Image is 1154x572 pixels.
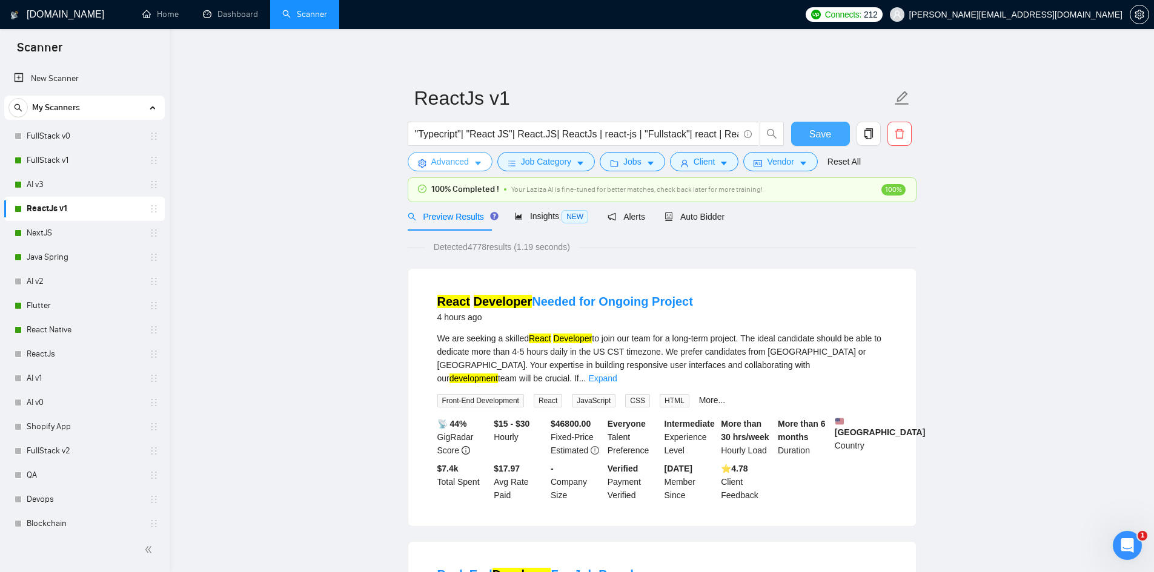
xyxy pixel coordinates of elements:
[437,332,887,385] div: We are seeking a skilled to join our team for a long-term project. The ideal candidate should be ...
[562,210,588,223] span: NEW
[521,155,571,168] span: Job Category
[435,417,492,457] div: GigRadar Score
[437,419,467,429] b: 📡 44%
[514,212,523,220] span: area-chart
[1113,531,1142,560] iframe: Intercom live chat
[791,122,850,146] button: Save
[27,269,142,294] a: AI v2
[662,417,719,457] div: Experience Level
[27,221,142,245] a: NextJS
[623,155,642,168] span: Jobs
[799,159,807,168] span: caret-down
[665,212,673,221] span: robot
[437,310,693,324] div: 4 hours ago
[142,9,179,19] a: homeHome
[149,252,159,262] span: holder
[27,148,142,173] a: FullStack v1
[27,390,142,415] a: AI v0
[553,334,592,343] mark: Developer
[551,419,591,429] b: $ 46800.00
[835,417,926,437] b: [GEOGRAPHIC_DATA]
[832,417,889,457] div: Country
[491,462,548,502] div: Avg Rate Paid
[462,446,470,455] span: info-circle
[1130,5,1149,24] button: setting
[665,419,715,429] b: Intermediate
[149,131,159,141] span: holder
[474,159,482,168] span: caret-down
[605,417,662,457] div: Talent Preference
[27,415,142,439] a: Shopify App
[548,417,605,457] div: Fixed-Price
[835,417,844,426] img: 🇺🇸
[511,185,763,194] span: Your Laziza AI is fine-tuned for better matches, check back later for more training!
[474,295,532,308] mark: Developer
[1130,10,1149,19] a: setting
[579,373,586,383] span: ...
[408,212,495,222] span: Preview Results
[608,464,638,473] b: Verified
[508,159,516,168] span: bars
[811,10,821,19] img: upwork-logo.png
[149,422,159,432] span: holder
[894,90,910,106] span: edit
[718,417,775,457] div: Hourly Load
[408,212,416,221] span: search
[494,419,529,429] b: $15 - $30
[203,9,258,19] a: dashboardDashboard
[670,152,739,171] button: userClientcaret-down
[27,487,142,511] a: Devops
[809,127,831,142] span: Save
[149,156,159,165] span: holder
[437,464,459,473] b: $ 7.4k
[149,349,159,359] span: holder
[8,98,28,117] button: search
[591,446,599,455] span: exclamation-circle
[775,417,832,457] div: Duration
[4,67,165,91] li: New Scanner
[744,130,752,138] span: info-circle
[646,159,655,168] span: caret-down
[27,245,142,269] a: Java Spring
[887,122,912,146] button: delete
[534,394,562,407] span: React
[680,159,689,168] span: user
[27,318,142,342] a: React Native
[893,10,901,19] span: user
[1130,10,1149,19] span: setting
[720,159,728,168] span: caret-down
[1138,531,1147,541] span: 1
[551,464,554,473] b: -
[494,464,520,473] b: $17.97
[27,294,142,318] a: Flutter
[548,462,605,502] div: Company Size
[149,325,159,335] span: holder
[662,462,719,502] div: Member Since
[7,39,72,64] span: Scanner
[425,240,579,254] span: Detected 4778 results (1.19 seconds)
[27,511,142,536] a: Blockchain
[497,152,595,171] button: barsJob Categorycaret-down
[489,211,500,222] div: Tooltip anchor
[414,83,892,113] input: Scanner name...
[149,373,159,383] span: holder
[144,544,156,556] span: double-left
[551,445,588,455] span: Estimated
[699,395,726,405] a: More...
[600,152,665,171] button: folderJobscaret-down
[27,366,142,390] a: AI v1
[10,5,19,25] img: logo
[149,180,159,189] span: holder
[665,464,692,473] b: [DATE]
[721,464,748,473] b: ⭐️ 4.78
[767,155,794,168] span: Vendor
[27,124,142,148] a: FullStack v0
[149,495,159,504] span: holder
[888,128,911,139] span: delete
[437,295,470,308] mark: React
[608,419,646,429] b: Everyone
[149,470,159,480] span: holder
[431,155,469,168] span: Advanced
[881,184,906,196] span: 100%
[149,519,159,528] span: holder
